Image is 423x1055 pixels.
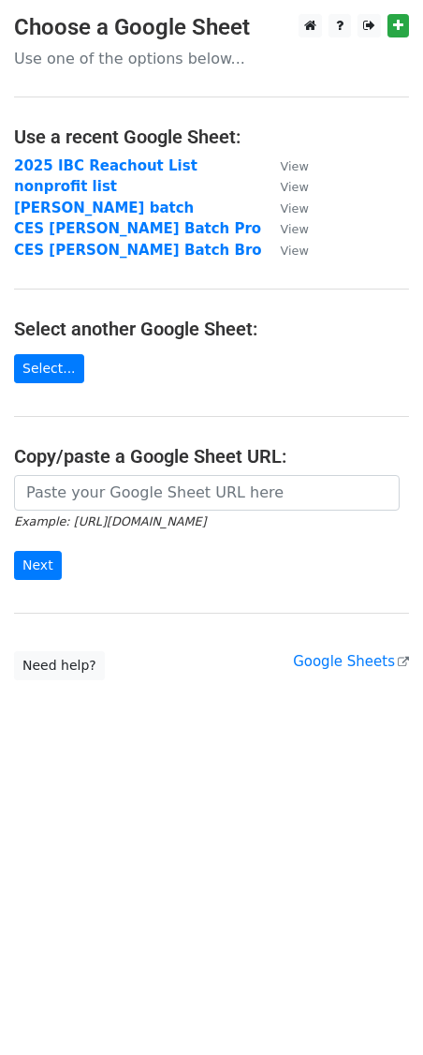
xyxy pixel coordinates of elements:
[281,180,309,194] small: View
[14,178,117,195] a: nonprofit list
[262,157,309,174] a: View
[14,126,409,148] h4: Use a recent Google Sheet:
[14,445,409,468] h4: Copy/paste a Google Sheet URL:
[14,514,206,528] small: Example: [URL][DOMAIN_NAME]
[14,49,409,68] p: Use one of the options below...
[14,157,197,174] a: 2025 IBC Reachout List
[14,551,62,580] input: Next
[281,201,309,215] small: View
[262,178,309,195] a: View
[281,159,309,173] small: View
[14,475,400,511] input: Paste your Google Sheet URL here
[14,651,105,680] a: Need help?
[262,220,309,237] a: View
[262,242,309,259] a: View
[14,220,261,237] a: CES [PERSON_NAME] Batch Pro
[281,222,309,236] small: View
[14,200,194,216] a: [PERSON_NAME] batch
[14,242,262,259] a: CES [PERSON_NAME] Batch Bro
[14,14,409,41] h3: Choose a Google Sheet
[262,200,309,216] a: View
[293,653,409,670] a: Google Sheets
[14,318,409,340] h4: Select another Google Sheet:
[281,244,309,258] small: View
[14,354,84,383] a: Select...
